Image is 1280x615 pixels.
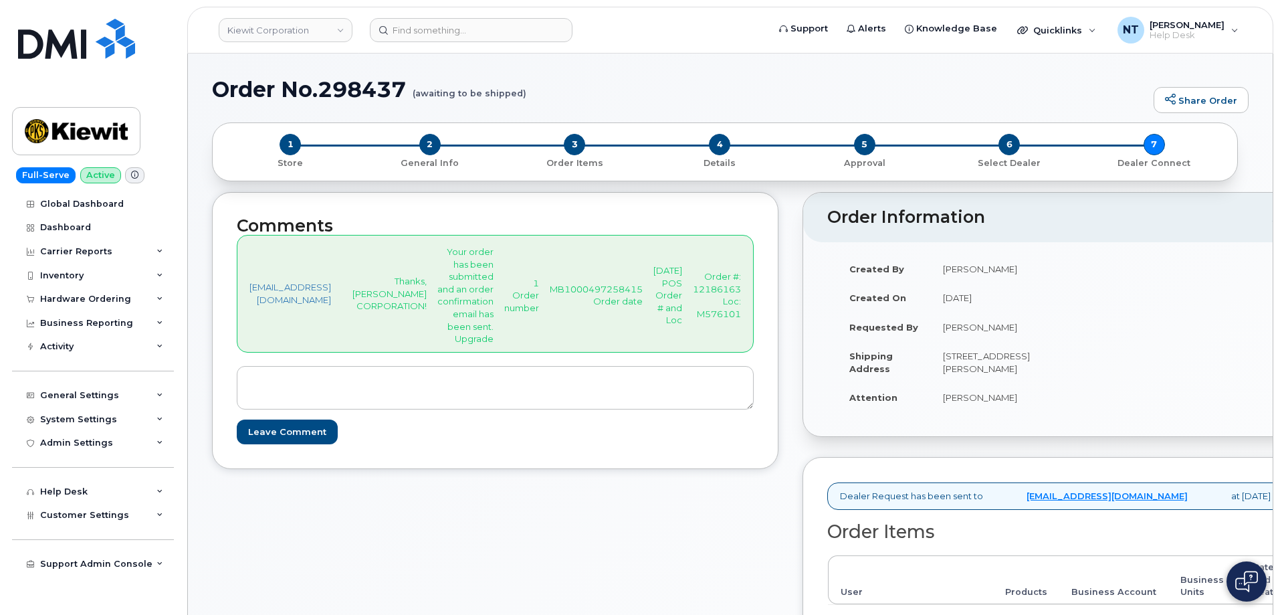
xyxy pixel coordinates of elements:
[1027,490,1188,503] a: [EMAIL_ADDRESS][DOMAIN_NAME]
[931,254,1070,284] td: [PERSON_NAME]
[653,157,787,169] p: Details
[828,555,993,604] th: User
[229,157,352,169] p: Store
[693,270,741,320] p: Order #: 12186163 Loc: M576101
[854,134,875,155] span: 5
[1154,87,1249,114] a: Share Order
[550,283,643,308] p: MB1000497258415 Order date
[849,264,904,274] strong: Created By
[280,134,301,155] span: 1
[931,341,1070,383] td: [STREET_ADDRESS][PERSON_NAME]
[849,351,893,374] strong: Shipping Address
[792,155,937,169] a: 5 Approval
[437,246,494,345] p: Your order has been submitted and an order confirmation email has been sent. Upgrade
[849,322,918,333] strong: Requested By
[504,277,539,315] p: 1 Order number
[931,313,1070,342] td: [PERSON_NAME]
[223,155,358,169] a: 1 Store
[237,217,754,236] h2: Comments
[358,155,503,169] a: 2 General Info
[709,134,730,155] span: 4
[413,78,526,98] small: (awaiting to be shipped)
[212,78,1147,101] h1: Order No.298437
[237,420,338,444] input: Leave Comment
[363,157,498,169] p: General Info
[931,383,1070,412] td: [PERSON_NAME]
[827,208,1272,227] h2: Order Information
[352,275,427,313] p: Thanks, [PERSON_NAME] CORPORATION!
[502,155,647,169] a: 3 Order Items
[993,555,1059,604] th: Products
[647,155,792,169] a: 4 Details
[942,157,1077,169] p: Select Dealer
[653,264,682,327] p: [DATE] POS Order # and Loc
[508,157,642,169] p: Order Items
[1059,555,1168,604] th: Business Account
[849,292,906,303] strong: Created On
[937,155,1082,169] a: 6 Select Dealer
[249,281,331,306] a: [EMAIL_ADDRESS][DOMAIN_NAME]
[931,283,1070,313] td: [DATE]
[849,392,897,403] strong: Attention
[564,134,585,155] span: 3
[419,134,441,155] span: 2
[1168,555,1241,604] th: Business Units
[797,157,932,169] p: Approval
[1235,571,1258,592] img: Open chat
[998,134,1020,155] span: 6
